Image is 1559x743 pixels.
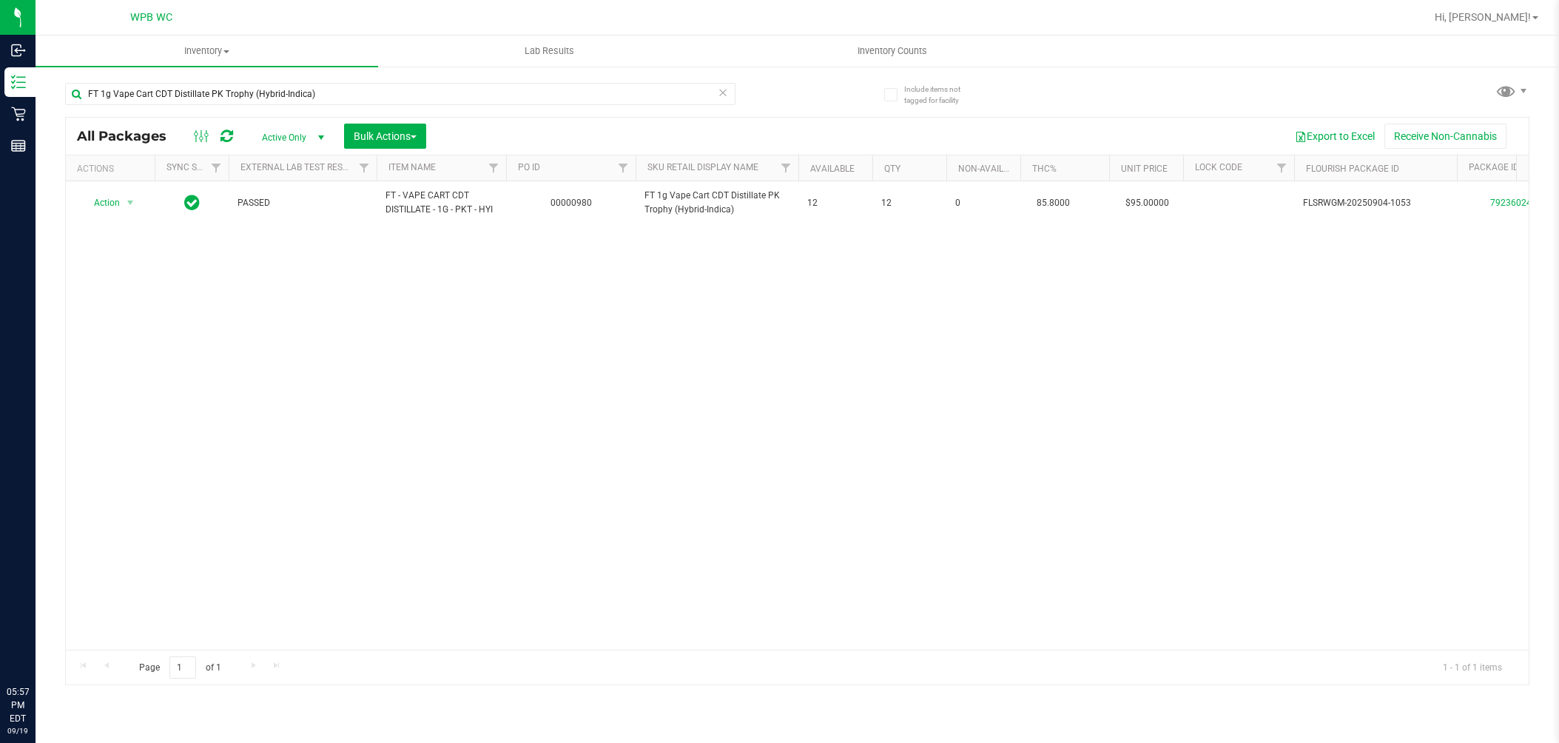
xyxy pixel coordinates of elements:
[884,164,900,174] a: Qty
[385,189,497,217] span: FT - VAPE CART CDT DISTILLATE - 1G - PKT - HYI
[1469,162,1519,172] a: Package ID
[1118,192,1176,214] span: $95.00000
[644,189,789,217] span: FT 1g Vape Cart CDT Distillate PK Trophy (Hybrid-Indica)
[955,196,1011,210] span: 0
[354,130,417,142] span: Bulk Actions
[77,164,149,174] div: Actions
[904,84,978,106] span: Include items not tagged for facility
[1032,164,1057,174] a: THC%
[344,124,426,149] button: Bulk Actions
[1121,164,1168,174] a: Unit Price
[44,622,61,640] iframe: Resource center unread badge
[166,162,223,172] a: Sync Status
[505,44,594,58] span: Lab Results
[11,107,26,121] inline-svg: Retail
[65,83,735,105] input: Search Package ID, Item Name, SKU, Lot or Part Number...
[15,625,59,669] iframe: Resource center
[810,164,855,174] a: Available
[36,44,378,58] span: Inventory
[352,155,377,181] a: Filter
[718,83,728,102] span: Clear
[1285,124,1384,149] button: Export to Excel
[388,162,436,172] a: Item Name
[881,196,937,210] span: 12
[550,198,592,208] a: 00000980
[482,155,506,181] a: Filter
[1303,196,1448,210] span: FLSRWGM-20250904-1053
[1435,11,1531,23] span: Hi, [PERSON_NAME]!
[130,11,172,24] span: WPB WC
[807,196,863,210] span: 12
[11,138,26,153] inline-svg: Reports
[611,155,636,181] a: Filter
[127,656,233,679] span: Page of 1
[1029,192,1077,214] span: 85.8000
[7,685,29,725] p: 05:57 PM EDT
[240,162,357,172] a: External Lab Test Result
[774,155,798,181] a: Filter
[1384,124,1506,149] button: Receive Non-Cannabis
[721,36,1064,67] a: Inventory Counts
[1431,656,1514,679] span: 1 - 1 of 1 items
[238,196,368,210] span: PASSED
[121,192,140,213] span: select
[518,162,540,172] a: PO ID
[7,725,29,736] p: 09/19
[958,164,1024,174] a: Non-Available
[1306,164,1399,174] a: Flourish Package ID
[81,192,121,213] span: Action
[1270,155,1294,181] a: Filter
[184,192,200,213] span: In Sync
[647,162,758,172] a: Sku Retail Display Name
[838,44,947,58] span: Inventory Counts
[77,128,181,144] span: All Packages
[204,155,229,181] a: Filter
[169,656,196,679] input: 1
[11,75,26,90] inline-svg: Inventory
[36,36,378,67] a: Inventory
[378,36,721,67] a: Lab Results
[1195,162,1242,172] a: Lock Code
[11,43,26,58] inline-svg: Inbound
